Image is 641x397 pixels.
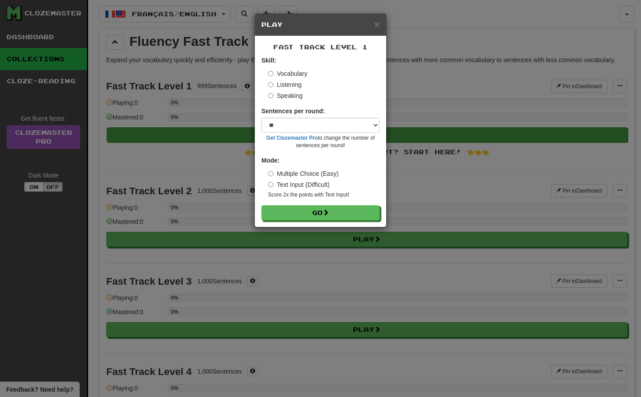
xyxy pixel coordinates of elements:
[261,205,380,220] button: Go
[268,169,339,178] label: Multiple Choice (Easy)
[268,93,273,98] input: Speaking
[268,91,302,100] label: Speaking
[268,182,273,187] input: Text Input (Difficult)
[261,20,380,29] h5: Play
[268,71,273,76] input: Vocabulary
[268,69,307,78] label: Vocabulary
[261,157,280,164] strong: Mode:
[266,135,318,141] a: Get Clozemaster Pro
[268,191,380,199] small: Score 2x the points with Text Input !
[268,80,302,89] label: Listening
[268,82,273,87] input: Listening
[268,180,330,189] label: Text Input (Difficult)
[374,19,380,29] span: ×
[261,107,325,115] label: Sentences per round:
[273,43,368,51] span: Fast Track Level 1
[261,134,380,149] small: to change the number of sentences per round!
[268,171,273,176] input: Multiple Choice (Easy)
[261,57,276,64] strong: Skill:
[374,19,380,29] button: Close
